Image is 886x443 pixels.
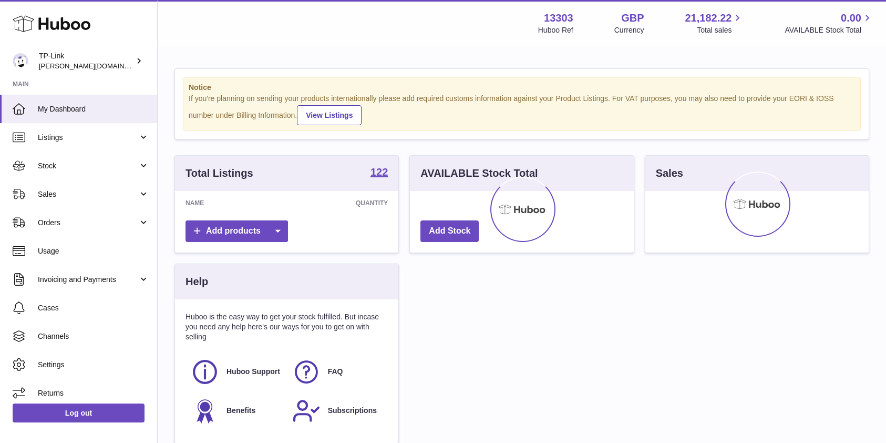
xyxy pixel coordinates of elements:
img: susie.li@tp-link.com [13,53,28,69]
span: AVAILABLE Stock Total [785,25,873,35]
span: [PERSON_NAME][DOMAIN_NAME][EMAIL_ADDRESS][DOMAIN_NAME] [39,62,265,70]
a: Log out [13,404,145,422]
div: If you're planning on sending your products internationally please add required customs informati... [189,94,855,125]
a: Benefits [191,397,282,425]
span: Huboo Support [226,367,280,377]
h3: AVAILABLE Stock Total [420,166,538,180]
div: Currency [614,25,644,35]
a: 122 [370,167,388,179]
span: Invoicing and Payments [38,275,138,285]
span: Settings [38,360,149,370]
span: Sales [38,189,138,199]
span: 0.00 [841,11,861,25]
p: Huboo is the easy way to get your stock fulfilled. But incase you need any help here's our ways f... [186,312,388,342]
span: My Dashboard [38,104,149,114]
span: 21,182.22 [685,11,732,25]
a: Add products [186,220,288,242]
span: Channels [38,331,149,341]
strong: Notice [189,83,855,93]
h3: Sales [656,166,683,180]
div: Huboo Ref [538,25,573,35]
span: Orders [38,218,138,228]
div: TP-Link [39,51,133,71]
th: Name [175,191,270,215]
th: Quantity [270,191,398,215]
h3: Help [186,275,208,289]
a: Add Stock [420,220,479,242]
span: Usage [38,246,149,256]
span: Returns [38,388,149,398]
span: Stock [38,161,138,171]
strong: 122 [370,167,388,177]
a: 21,182.22 Total sales [685,11,744,35]
span: Benefits [226,406,255,416]
a: Subscriptions [292,397,383,425]
a: 0.00 AVAILABLE Stock Total [785,11,873,35]
span: Cases [38,303,149,313]
h3: Total Listings [186,166,253,180]
span: Subscriptions [328,406,377,416]
span: Listings [38,133,138,143]
strong: GBP [621,11,644,25]
span: FAQ [328,367,343,377]
a: View Listings [297,105,362,125]
strong: 13303 [544,11,573,25]
span: Total sales [697,25,744,35]
a: FAQ [292,358,383,386]
a: Huboo Support [191,358,282,386]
